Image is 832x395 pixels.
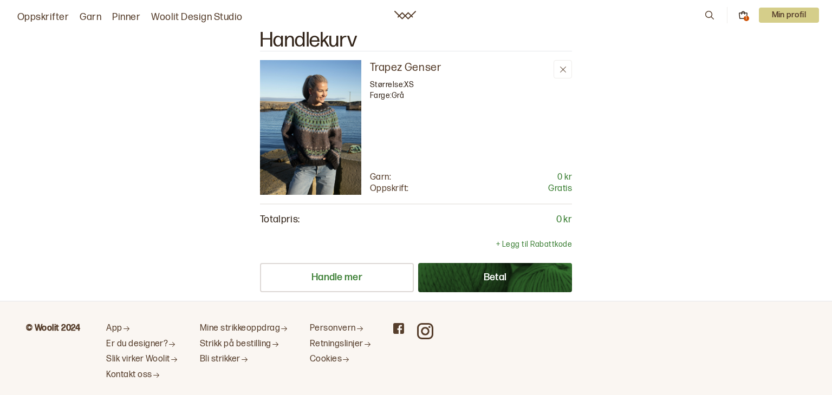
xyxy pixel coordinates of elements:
[17,10,69,25] a: Oppskrifter
[417,323,433,339] a: Woolit on Instagram
[151,10,243,25] a: Woolit Design Studio
[310,323,372,334] a: Personvern
[557,172,572,183] p: 0 kr
[112,10,140,25] a: Pinner
[548,183,572,195] p: Gratis
[370,90,549,101] p: Farge: Grå
[738,10,748,20] button: 1
[106,354,178,365] a: Slik virker Woolit
[260,60,361,195] img: Bilde av oppskrift
[80,10,101,25] a: Garn
[393,323,404,334] a: Woolit on Facebook
[310,339,372,350] a: Retningslinjer
[370,80,549,90] p: Størrelse: XS
[744,16,749,21] div: 1
[394,11,416,19] a: Woolit
[106,370,178,381] a: Kontakt oss
[556,213,572,226] p: 0 kr
[260,213,300,226] p: Totalpris:
[370,60,549,75] a: Trapez Genser
[759,8,820,23] button: User dropdown
[310,354,372,365] a: Cookies
[260,30,572,51] h2: Handlekurv
[200,323,288,334] a: Mine strikkeoppdrag
[200,339,288,350] a: Strikk på bestilling
[759,8,820,23] p: Min profil
[370,183,409,195] p: Oppskrift:
[106,323,178,334] a: App
[200,354,288,365] a: Bli strikker
[496,239,572,250] p: + Legg til Rabattkode
[418,263,572,292] button: Betal
[26,323,80,333] b: © Woolit 2024
[260,263,414,292] button: Handle mer
[370,172,391,183] p: Garn:
[106,339,178,350] a: Er du designer?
